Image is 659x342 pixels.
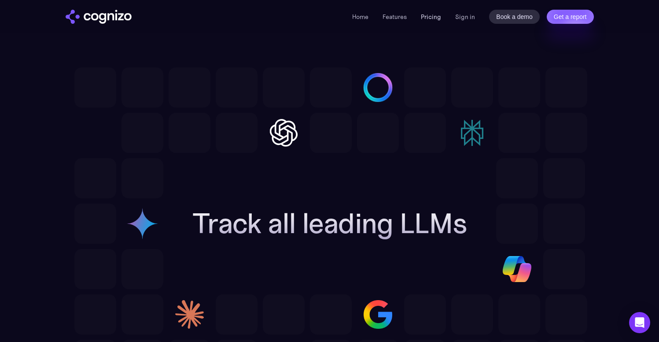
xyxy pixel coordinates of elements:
h2: Track all leading LLMs [192,208,467,239]
a: Sign in [455,11,475,22]
a: Features [383,13,407,21]
a: home [66,10,132,24]
a: Get a report [547,10,594,24]
a: Pricing [421,13,441,21]
a: Book a demo [489,10,540,24]
div: Open Intercom Messenger [629,312,650,333]
img: cognizo logo [66,10,132,24]
a: Home [352,13,368,21]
